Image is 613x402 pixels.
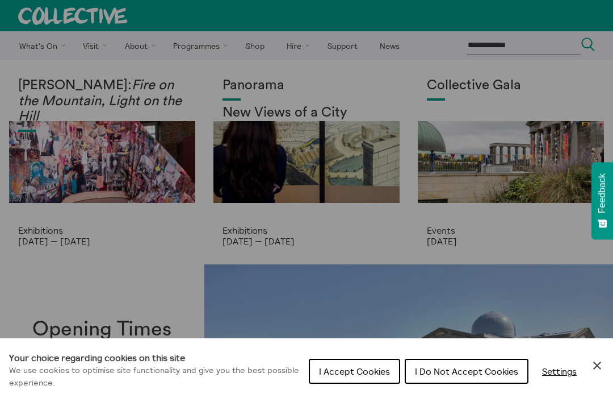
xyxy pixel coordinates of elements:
[9,351,300,364] h1: Your choice regarding cookies on this site
[591,162,613,239] button: Feedback - Show survey
[309,359,400,384] button: I Accept Cookies
[542,366,577,377] span: Settings
[597,173,607,213] span: Feedback
[319,366,390,377] span: I Accept Cookies
[590,359,604,372] button: Close Cookie Control
[9,364,300,389] p: We use cookies to optimise site functionality and give you the best possible experience.
[405,359,528,384] button: I Do Not Accept Cookies
[533,360,586,383] button: Settings
[415,366,518,377] span: I Do Not Accept Cookies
